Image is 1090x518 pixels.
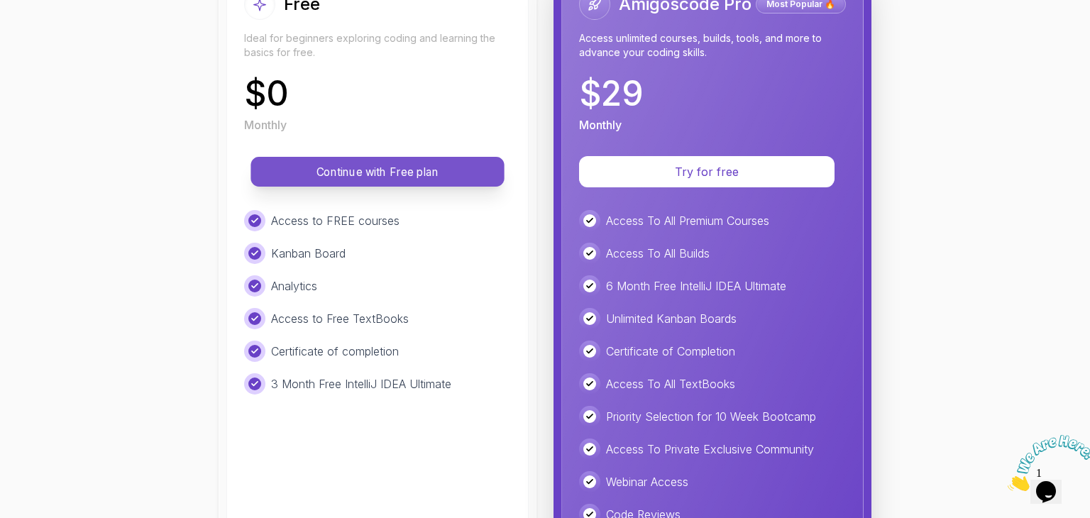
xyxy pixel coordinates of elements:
[606,245,710,262] p: Access To All Builds
[271,277,317,294] p: Analytics
[271,245,346,262] p: Kanban Board
[606,441,814,458] p: Access To Private Exclusive Community
[6,6,11,18] span: 1
[606,375,735,392] p: Access To All TextBooks
[596,163,817,180] p: Try for free
[606,408,816,425] p: Priority Selection for 10 Week Bootcamp
[267,164,488,180] p: Continue with Free plan
[1002,429,1090,497] iframe: chat widget
[244,77,289,111] p: $ 0
[579,31,846,60] p: Access unlimited courses, builds, tools, and more to advance your coding skills.
[271,375,451,392] p: 3 Month Free IntelliJ IDEA Ultimate
[579,116,622,133] p: Monthly
[271,310,409,327] p: Access to Free TextBooks
[6,6,94,62] img: Chat attention grabber
[606,473,688,490] p: Webinar Access
[606,343,735,360] p: Certificate of Completion
[579,156,835,187] button: Try for free
[244,116,287,133] p: Monthly
[244,31,511,60] p: Ideal for beginners exploring coding and learning the basics for free.
[251,157,504,187] button: Continue with Free plan
[606,212,769,229] p: Access To All Premium Courses
[606,277,786,294] p: 6 Month Free IntelliJ IDEA Ultimate
[271,212,400,229] p: Access to FREE courses
[579,77,644,111] p: $ 29
[271,343,399,360] p: Certificate of completion
[606,310,737,327] p: Unlimited Kanban Boards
